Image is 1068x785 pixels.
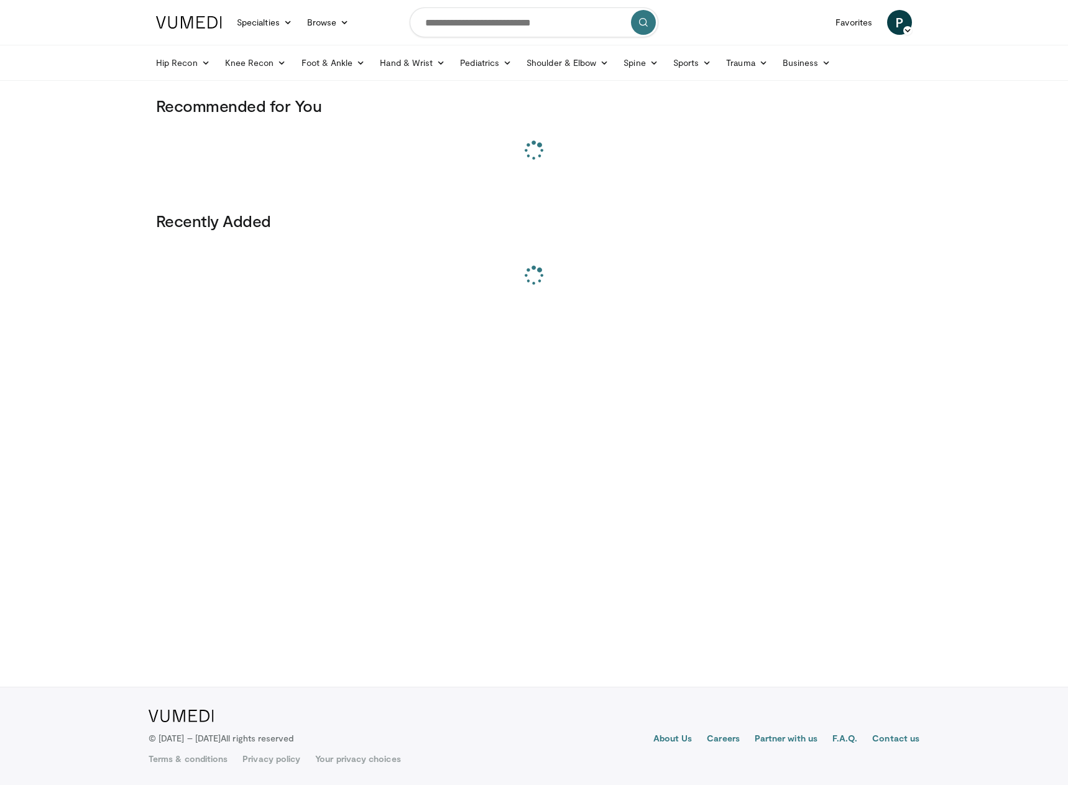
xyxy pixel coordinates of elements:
a: F.A.Q. [832,732,857,747]
a: Contact us [872,732,919,747]
h3: Recommended for You [156,96,912,116]
a: Foot & Ankle [294,50,373,75]
a: Browse [300,10,357,35]
a: Pediatrics [453,50,519,75]
img: VuMedi Logo [156,16,222,29]
input: Search topics, interventions [410,7,658,37]
img: VuMedi Logo [149,710,214,722]
a: Privacy policy [242,753,300,765]
a: P [887,10,912,35]
a: Terms & conditions [149,753,228,765]
a: Hip Recon [149,50,218,75]
a: Hand & Wrist [372,50,453,75]
a: Specialties [229,10,300,35]
a: Spine [616,50,665,75]
a: Business [775,50,839,75]
h3: Recently Added [156,211,912,231]
a: Trauma [719,50,775,75]
a: Sports [666,50,719,75]
a: Favorites [828,10,880,35]
p: © [DATE] – [DATE] [149,732,294,745]
a: Careers [707,732,740,747]
a: Your privacy choices [315,753,400,765]
a: Shoulder & Elbow [519,50,616,75]
a: About Us [653,732,693,747]
a: Knee Recon [218,50,294,75]
a: Partner with us [755,732,817,747]
span: All rights reserved [221,733,293,743]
